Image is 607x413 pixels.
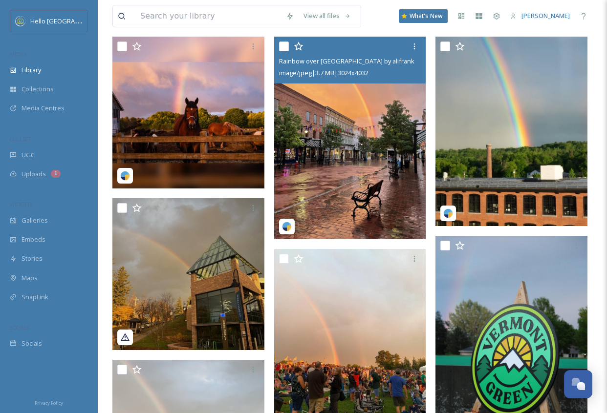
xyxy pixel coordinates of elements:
span: SOCIALS [10,324,29,331]
img: snapsea-logo.png [443,208,453,218]
div: 1 [51,170,61,178]
a: What's New [399,9,448,23]
span: Maps [22,273,38,283]
span: Hello [GEOGRAPHIC_DATA] [30,16,109,25]
span: Uploads [22,169,46,179]
img: snapsea-logo.png [120,171,130,181]
span: COLLECT [10,135,31,143]
img: Rainbow in Winooski by fff_photostudio.jpg [435,37,587,226]
span: Socials [22,339,42,348]
img: 6c6e9589-7c24-8a6f-4c31-871f25b8d434.jpg [112,198,264,350]
span: UGC [22,150,35,160]
span: MEDIA [10,50,27,58]
span: WIDGETS [10,201,32,208]
a: Privacy Policy [35,396,63,408]
span: Galleries [22,216,48,225]
span: Library [22,65,41,75]
span: Privacy Policy [35,400,63,406]
span: Stories [22,254,43,263]
img: Rainbow over Church Street by alifrank89.jpg [274,37,426,239]
span: image/jpeg | 3.7 MB | 3024 x 4032 [279,68,369,77]
img: images.png [16,16,25,26]
span: [PERSON_NAME] [521,11,570,20]
span: Collections [22,84,54,94]
span: Embeds [22,235,45,244]
button: Open Chat [564,370,592,398]
img: Horse Below a Rainbow by tngan802.jpg [112,37,264,188]
span: Media Centres [22,103,65,113]
a: View all files [299,6,356,25]
a: [PERSON_NAME] [505,6,575,25]
input: Search your library [135,5,281,27]
img: snapsea-logo.png [282,222,292,231]
span: SnapLink [22,292,48,302]
span: Rainbow over [GEOGRAPHIC_DATA] by alifrank89.jpg [279,56,432,65]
